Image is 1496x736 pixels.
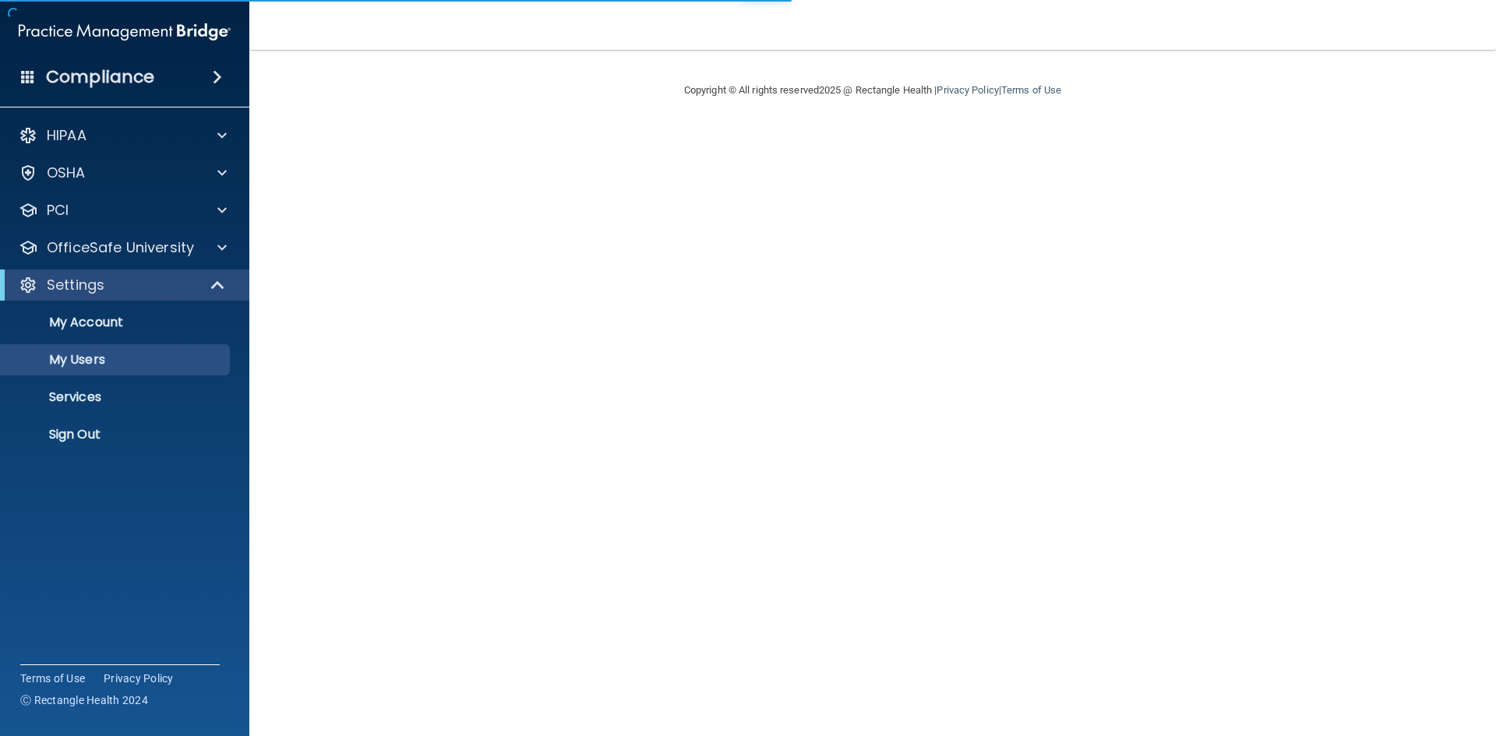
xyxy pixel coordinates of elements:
p: PCI [47,201,69,220]
p: Services [10,389,223,405]
h4: Compliance [46,66,154,88]
p: OSHA [47,164,86,182]
a: Terms of Use [1001,84,1061,96]
a: Terms of Use [20,671,85,686]
img: PMB logo [19,16,231,48]
span: Ⓒ Rectangle Health 2024 [20,692,148,708]
p: OfficeSafe University [47,238,194,257]
a: OSHA [19,164,227,182]
p: Sign Out [10,427,223,442]
p: Settings [47,276,104,294]
a: HIPAA [19,126,227,145]
a: Privacy Policy [104,671,174,686]
a: Privacy Policy [937,84,998,96]
a: Settings [19,276,226,294]
p: HIPAA [47,126,86,145]
a: PCI [19,201,227,220]
p: My Account [10,315,223,330]
div: Copyright © All rights reserved 2025 @ Rectangle Health | | [588,65,1157,115]
a: OfficeSafe University [19,238,227,257]
p: My Users [10,352,223,368]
